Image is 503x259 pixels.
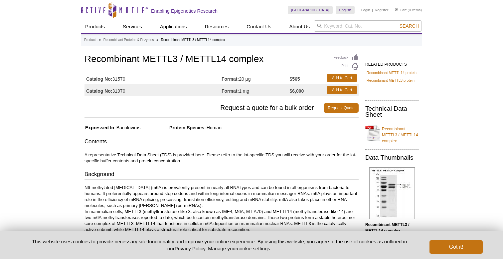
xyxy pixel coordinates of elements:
img: Recombinant METTL3 / METTL14 complex. [369,167,415,219]
h3: Contents [84,138,359,147]
a: Feedback [334,54,359,61]
strong: $6,000 [290,88,304,94]
a: [GEOGRAPHIC_DATA] [288,6,333,14]
a: About Us [285,20,314,33]
p: A representative Technical Data Sheet (TDS) is provided here. Please refer to the lot-specific TD... [84,152,359,164]
span: Human [206,125,222,130]
a: Add to Cart [327,86,357,94]
button: cookie settings [237,246,270,251]
td: 1 mg [222,84,290,96]
a: Applications [156,20,191,33]
a: Products [84,37,97,43]
strong: Catalog No: [86,88,112,94]
a: Resources [201,20,233,33]
li: (0 items) [395,6,422,14]
span: Baculovirus [116,125,140,130]
span: Search [400,23,419,29]
li: » [156,38,158,42]
a: Services [119,20,146,33]
a: Login [361,8,370,12]
a: Register [375,8,388,12]
li: Recombinant METTL3 / METTL14 complex [161,38,225,42]
p: N6-methylated [MEDICAL_DATA] (m6A) is prevalently present in nearly all RNA types and can be foun... [84,185,359,233]
td: 31570 [84,72,222,84]
a: Recombinant Proteins & Enzymes [103,37,154,43]
strong: Format: [222,76,239,82]
a: Products [81,20,109,33]
a: Recombinant METTL3 protein [367,77,415,83]
h2: Data Thumbnails [365,155,419,161]
h3: Background [84,170,359,180]
li: » [99,38,101,42]
button: Got it! [429,240,483,254]
h2: RELATED PRODUCTS [365,57,419,69]
a: Contact Us [243,20,275,33]
a: Recombinant METTL3 / METTL14 complex [365,122,419,144]
span: Expressed In: [84,125,116,130]
p: . (Click to enlarge and show details). [365,222,419,246]
a: Privacy Policy [175,246,205,251]
img: Your Cart [395,8,398,11]
strong: $565 [290,76,300,82]
span: Protein Species: [142,125,206,130]
b: Recombinant METTL3 / METTL14 complex [365,222,410,233]
p: This website uses cookies to provide necessary site functionality and improve your online experie... [20,238,419,252]
a: Recombinant METTL14 protein [367,70,417,76]
a: Add to Cart [327,74,357,82]
strong: Format: [222,88,239,94]
h1: Recombinant METTL3 / METTL14 complex [84,54,359,65]
td: 20 µg [222,72,290,84]
strong: Catalog No: [86,76,112,82]
a: English [336,6,355,14]
a: Print [334,63,359,70]
a: Cart [395,8,407,12]
input: Keyword, Cat. No. [314,20,422,32]
a: Request Quote [324,103,359,113]
li: | [372,6,373,14]
h2: Technical Data Sheet [365,106,419,118]
button: Search [398,23,421,29]
h2: Enabling Epigenetics Research [151,8,218,14]
td: 31970 [84,84,222,96]
span: Request a quote for a bulk order [84,103,324,113]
